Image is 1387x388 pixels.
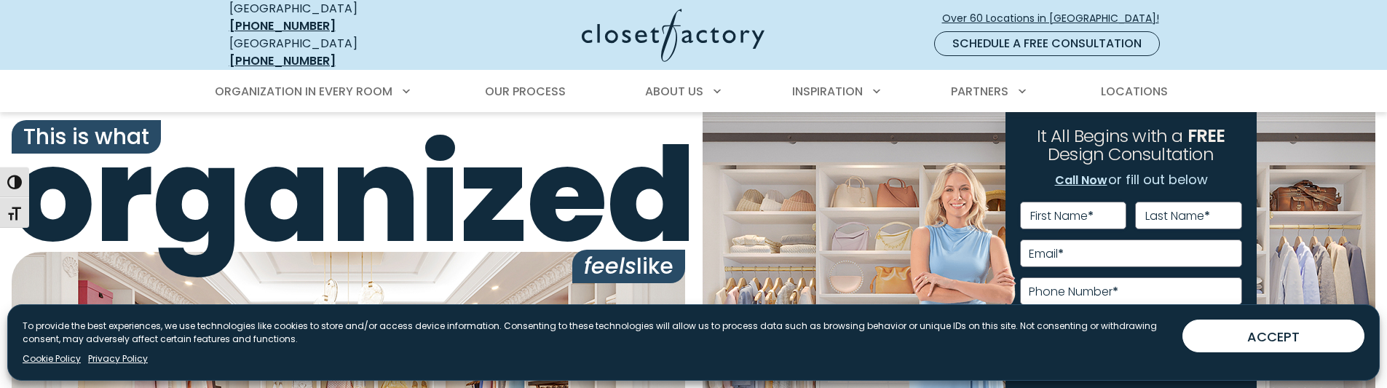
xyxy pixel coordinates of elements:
label: Phone Number [1029,286,1118,298]
span: Inspiration [792,83,863,100]
span: It All Begins with a [1037,124,1183,148]
label: Email [1029,248,1064,260]
nav: Primary Menu [205,71,1183,112]
span: Organization in Every Room [215,83,392,100]
span: Partners [951,83,1008,100]
span: Over 60 Locations in [GEOGRAPHIC_DATA]! [942,11,1171,26]
span: Locations [1101,83,1168,100]
span: like [572,250,685,283]
span: About Us [645,83,703,100]
span: Design Consultation [1048,143,1214,167]
label: Last Name [1145,210,1210,222]
div: [GEOGRAPHIC_DATA] [229,35,440,70]
i: feels [584,250,636,282]
a: Privacy Policy [88,352,148,365]
p: To provide the best experiences, we use technologies like cookies to store and/or access device i... [23,320,1171,346]
p: or fill out below [1054,170,1208,190]
a: [PHONE_NUMBER] [229,17,336,34]
label: First Name [1030,210,1094,222]
a: [PHONE_NUMBER] [229,52,336,69]
a: Over 60 Locations in [GEOGRAPHIC_DATA]! [941,6,1171,31]
a: Cookie Policy [23,352,81,365]
span: Our Process [485,83,566,100]
span: organized [12,130,685,261]
a: Schedule a Free Consultation [934,31,1160,56]
a: Call Now [1054,171,1108,190]
img: Closet Factory Logo [582,9,764,62]
span: FREE [1188,124,1225,148]
button: ACCEPT [1182,320,1364,352]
